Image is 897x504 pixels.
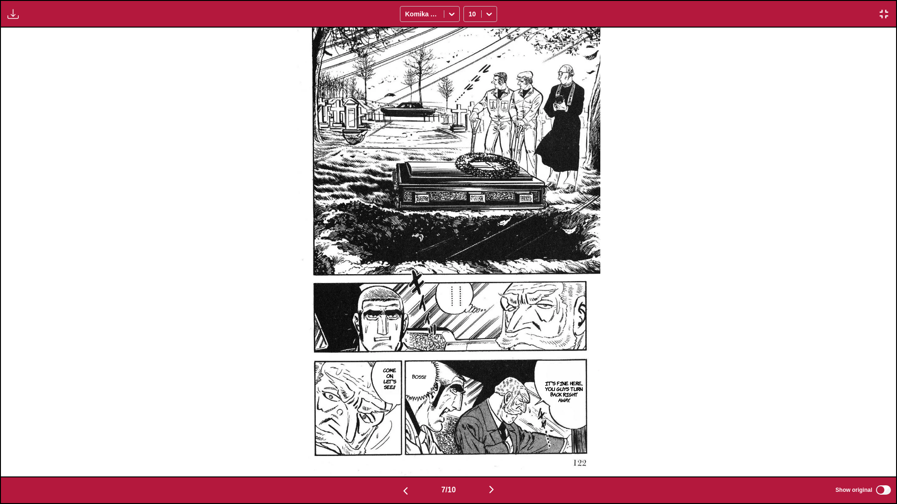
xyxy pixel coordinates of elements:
img: Next page [486,484,497,495]
p: Come on, let's see!! [377,365,402,391]
img: Manga Panel [297,28,600,476]
img: Download translated images [7,8,19,20]
input: Show original [876,485,891,495]
p: Boss!! [410,372,428,381]
span: Show original [835,487,872,493]
img: Previous page [400,485,411,497]
p: It's fine here... You guys turn back right away. [542,378,585,405]
span: 7 / 10 [441,486,456,494]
